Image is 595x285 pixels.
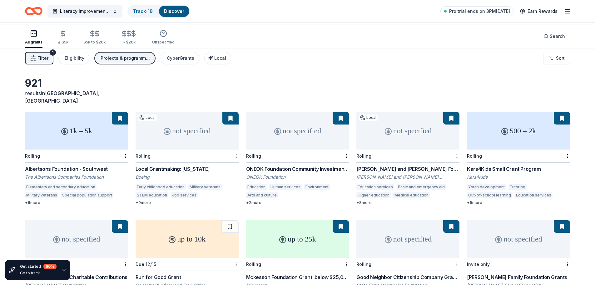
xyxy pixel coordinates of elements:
div: The Albertsons Companies Foundation [25,174,128,180]
a: Pro trial ends on 3PM[DATE] [440,6,514,16]
button: Search [538,30,570,43]
a: 1k – 5kRollingAlbertsons Foundation - SouthwestThe Albertsons Companies FoundationElementary and ... [25,112,128,205]
div: 921 [25,77,128,89]
button: Projects & programming, General operations, Education [94,52,156,64]
span: Pro trial ends on 3PM[DATE] [449,8,510,15]
div: Unspecified [152,40,175,45]
a: Home [25,4,42,18]
a: Track· 18 [133,8,153,14]
div: Elementary and secondary education [25,184,97,190]
div: Due 12/15 [136,262,156,267]
a: Earn Rewards [516,6,561,17]
div: Rolling [25,153,40,159]
div: Local [138,115,157,121]
div: Youth development [467,184,506,190]
div: up to 10k [136,220,239,258]
div: + 6 more [25,200,128,205]
button: Local [204,52,231,64]
button: Sort [543,52,570,64]
a: not specifiedLocalRolling[PERSON_NAME] and [PERSON_NAME] Foundation Grant[PERSON_NAME] and [PERSO... [356,112,459,205]
button: Filter1 [25,52,53,64]
a: Discover [164,8,184,14]
div: Kars4Kids [467,174,570,180]
div: not specified [246,112,349,150]
div: Arts and culture [246,192,278,198]
div: Mckesson Foundation Grant: below $25,000 [246,273,349,281]
a: not specifiedLocalRollingLocal Grantmaking: [US_STATE]BoeingEarly childhood educationMilitary vet... [136,112,239,205]
div: Tutoring [508,184,527,190]
div: Rolling [136,153,151,159]
div: Special population support [61,192,113,198]
div: Go to track [20,271,57,276]
div: Out-of-school learning [467,192,512,198]
button: All grants [25,27,42,48]
div: Run for Good Grant [136,273,239,281]
div: Rolling [246,153,261,159]
div: $5k to $20k [83,40,106,45]
div: STEM education [136,192,168,198]
div: Human services [269,184,302,190]
div: Get started [20,264,57,269]
div: 1 [50,49,56,56]
div: ≤ $5k [57,40,68,45]
span: Search [550,33,565,40]
div: Local Grantmaking: [US_STATE] [136,165,239,173]
div: Education services [356,184,394,190]
div: Human services [200,192,233,198]
button: Eligibility [58,52,89,64]
div: + 2 more [246,200,349,205]
div: + 9 more [136,200,239,205]
div: All grants [25,40,42,45]
div: 60 % [43,264,57,269]
div: Projects & programming, General operations, Education [101,54,151,62]
div: not specified [467,220,570,258]
div: not specified [136,112,239,150]
div: Eligibility [65,54,84,62]
div: > $20k [121,40,137,45]
div: Albertsons Foundation - Southwest [25,165,128,173]
span: Filter [37,54,48,62]
div: Local [359,115,378,121]
div: not specified [25,220,128,258]
div: [PERSON_NAME] Family Foundation Grants [467,273,570,281]
div: ONEOK Foundation Community Investments Grants [246,165,349,173]
div: Military veterans [188,184,222,190]
div: Military veterans [25,192,58,198]
div: up to 25k [246,220,349,258]
div: not specified [356,220,459,258]
div: not specified [356,112,459,150]
div: Medical education [393,192,430,198]
div: Basic and emergency aid [397,184,446,190]
span: Sort [556,54,565,62]
span: [GEOGRAPHIC_DATA], [GEOGRAPHIC_DATA] [25,90,100,104]
a: not specifiedRollingONEOK Foundation Community Investments GrantsONEOK FoundationEducationHuman s... [246,112,349,205]
div: Boeing [136,174,239,180]
div: results [25,89,128,104]
div: 1k – 5k [25,112,128,150]
div: Rolling [356,153,371,159]
div: Rolling [467,153,482,159]
div: Early childhood education [136,184,186,190]
button: $5k to $20k [83,28,106,48]
div: Invite only [467,262,490,267]
span: Literacy Improvement for children in [GEOGRAPHIC_DATA] [GEOGRAPHIC_DATA] region [60,8,110,15]
div: + 5 more [467,200,570,205]
div: 500 – 2k [467,112,570,150]
div: [PERSON_NAME] and [PERSON_NAME] Foundation [356,174,459,180]
div: + 8 more [356,200,459,205]
button: ≤ $5k [57,28,68,48]
a: 500 – 2kRollingKars4Kids Small Grant ProgramKars4KidsYouth developmentTutoringOut-of-school learn... [467,112,570,205]
div: Environment [304,184,330,190]
div: Kars4Kids Small Grant Program [467,165,570,173]
div: Rolling [356,262,371,267]
span: Local [214,55,226,61]
div: ONEOK Foundation [246,174,349,180]
div: Job services [171,192,198,198]
button: > $20k [121,28,137,48]
button: Track· 18Discover [127,5,190,18]
div: Higher education [356,192,391,198]
span: in [25,90,100,104]
div: Education [246,184,267,190]
div: Good Neighbor Citizenship Company Grants [356,273,459,281]
div: Education services [515,192,553,198]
